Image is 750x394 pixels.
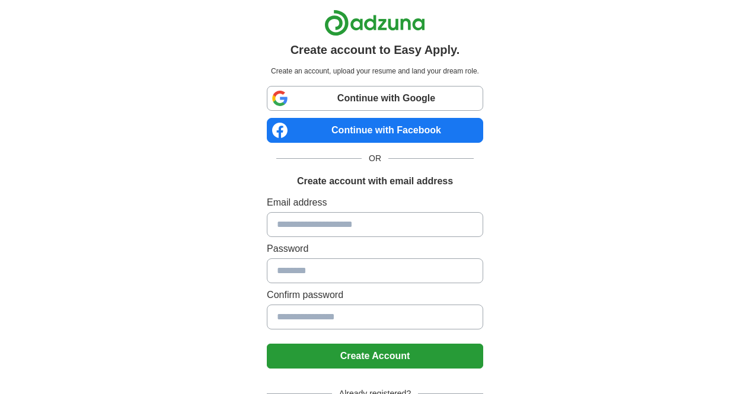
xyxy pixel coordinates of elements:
[267,196,483,210] label: Email address
[267,242,483,256] label: Password
[269,66,481,76] p: Create an account, upload your resume and land your dream role.
[267,118,483,143] a: Continue with Facebook
[267,86,483,111] a: Continue with Google
[362,152,388,165] span: OR
[291,41,460,59] h1: Create account to Easy Apply.
[267,344,483,369] button: Create Account
[324,9,425,36] img: Adzuna logo
[297,174,453,188] h1: Create account with email address
[267,288,483,302] label: Confirm password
